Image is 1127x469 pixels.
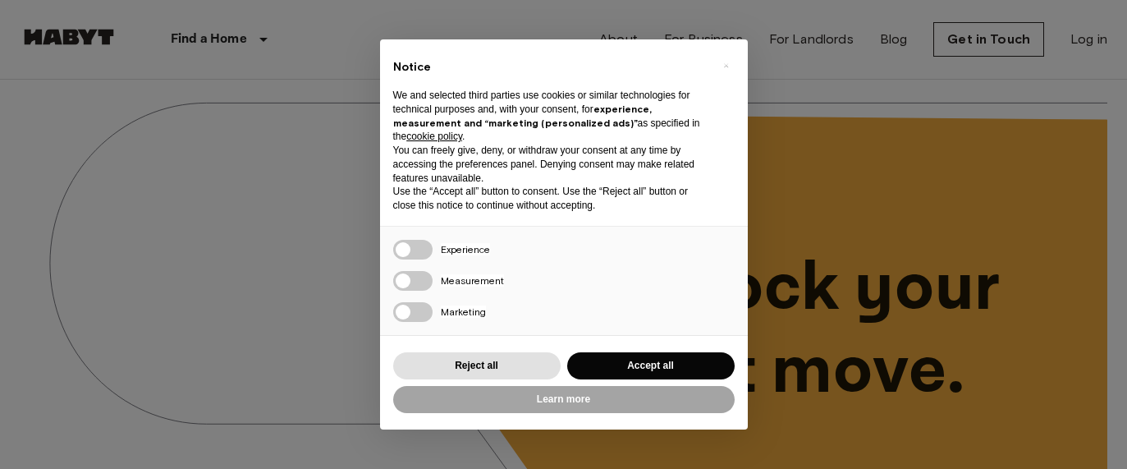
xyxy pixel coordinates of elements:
span: × [723,56,729,76]
button: Learn more [393,386,735,413]
p: Use the “Accept all” button to consent. Use the “Reject all” button or close this notice to conti... [393,185,708,213]
p: We and selected third parties use cookies or similar technologies for technical purposes and, wit... [393,89,708,144]
a: cookie policy [406,131,462,142]
span: Marketing [441,306,486,318]
span: Measurement [441,274,504,287]
button: Close this notice [713,53,740,79]
button: Reject all [393,352,561,379]
h2: Notice [393,59,708,76]
button: Accept all [567,352,735,379]
span: Experience [441,243,490,255]
strong: experience, measurement and “marketing (personalized ads)” [393,103,652,129]
p: You can freely give, deny, or withdraw your consent at any time by accessing the preferences pane... [393,144,708,185]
